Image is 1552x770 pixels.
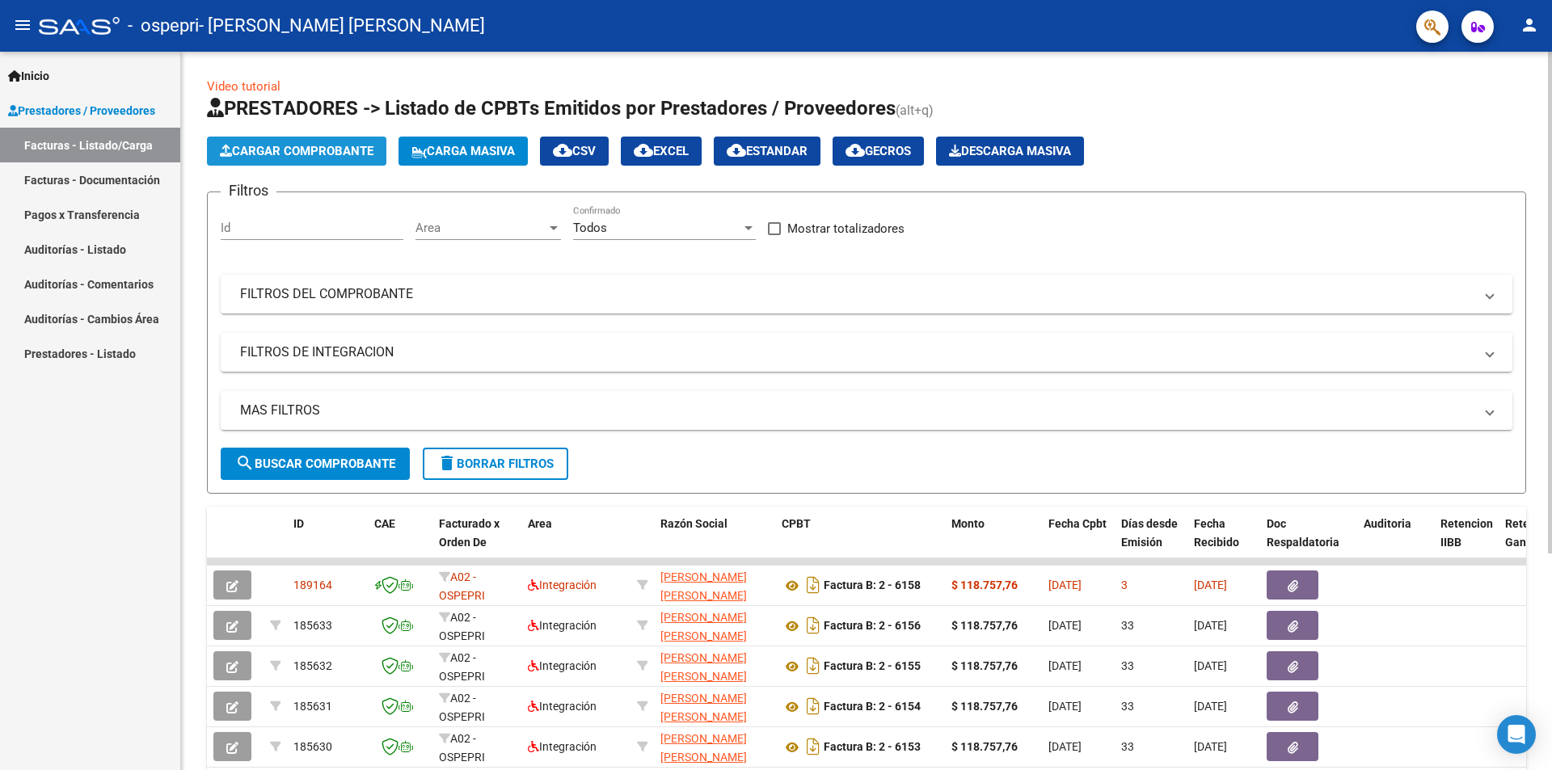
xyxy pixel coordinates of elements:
span: 33 [1121,700,1134,713]
span: [DATE] [1194,579,1227,591]
span: Gecros [846,144,911,158]
i: Descargar documento [803,653,824,679]
datatable-header-cell: Días desde Emisión [1115,507,1187,578]
datatable-header-cell: Fecha Recibido [1187,507,1260,578]
span: Mostrar totalizadores [787,219,905,238]
span: Fecha Cpbt [1048,517,1107,530]
span: Buscar Comprobante [235,457,395,471]
mat-expansion-panel-header: FILTROS DE INTEGRACION [221,333,1512,372]
mat-panel-title: MAS FILTROS [240,402,1474,419]
mat-icon: person [1520,15,1539,35]
datatable-header-cell: Area [521,507,630,578]
span: [DATE] [1194,619,1227,632]
span: [DATE] [1048,740,1082,753]
mat-icon: cloud_download [553,141,572,160]
span: 33 [1121,740,1134,753]
span: Facturado x Orden De [439,517,500,549]
a: Video tutorial [207,79,280,94]
strong: $ 118.757,76 [951,579,1018,591]
datatable-header-cell: Razón Social [654,507,775,578]
span: Fecha Recibido [1194,517,1239,549]
i: Descargar documento [803,734,824,759]
button: Gecros [833,137,924,166]
span: [DATE] [1194,700,1227,713]
div: 27061483395 [660,568,769,602]
span: Todos [573,221,607,235]
i: Descargar documento [803,572,824,598]
span: Integración [528,740,597,753]
span: Días desde Emisión [1121,517,1178,549]
span: [PERSON_NAME] [PERSON_NAME] [660,732,747,764]
datatable-header-cell: Auditoria [1357,507,1434,578]
span: Integración [528,619,597,632]
div: 27061483395 [660,608,769,642]
strong: $ 118.757,76 [951,700,1018,713]
span: 185631 [293,700,332,713]
span: Retencion IIBB [1440,517,1493,549]
span: [DATE] [1048,659,1082,672]
span: Integración [528,579,597,591]
mat-expansion-panel-header: FILTROS DEL COMPROBANTE [221,275,1512,313]
span: Inicio [8,67,49,85]
mat-icon: search [235,453,255,473]
span: CSV [553,144,596,158]
strong: Factura B: 2 - 6156 [824,620,921,633]
strong: Factura B: 2 - 6153 [824,741,921,754]
span: CAE [374,517,395,530]
mat-icon: menu [13,15,32,35]
span: Estandar [727,144,808,158]
span: [PERSON_NAME] [PERSON_NAME] [660,611,747,642]
div: Open Intercom Messenger [1497,715,1536,754]
button: Buscar Comprobante [221,448,410,480]
h3: Filtros [221,179,276,202]
button: Estandar [714,137,820,166]
button: Borrar Filtros [423,448,568,480]
button: Descarga Masiva [936,137,1084,166]
span: 33 [1121,659,1134,672]
span: A02 - OSPEPRI [439,651,485,683]
datatable-header-cell: ID [287,507,368,578]
span: A02 - OSPEPRI [439,732,485,764]
mat-icon: cloud_download [846,141,865,160]
span: (alt+q) [896,103,934,118]
mat-icon: cloud_download [634,141,653,160]
span: [DATE] [1194,659,1227,672]
div: 27061483395 [660,689,769,723]
span: 185632 [293,659,332,672]
span: [PERSON_NAME] [PERSON_NAME] [660,651,747,683]
strong: Factura B: 2 - 6158 [824,579,921,592]
mat-icon: cloud_download [727,141,746,160]
div: 27061483395 [660,649,769,683]
span: Borrar Filtros [437,457,554,471]
datatable-header-cell: Doc Respaldatoria [1260,507,1357,578]
span: [PERSON_NAME] [PERSON_NAME] [660,692,747,723]
strong: $ 118.757,76 [951,740,1018,753]
span: A02 - OSPEPRI [439,611,485,642]
span: A02 - OSPEPRI [439,570,485,602]
strong: $ 118.757,76 [951,619,1018,632]
mat-expansion-panel-header: MAS FILTROS [221,391,1512,430]
span: 33 [1121,619,1134,632]
mat-panel-title: FILTROS DEL COMPROBANTE [240,285,1474,303]
mat-icon: delete [437,453,457,473]
span: A02 - OSPEPRI [439,692,485,723]
span: [DATE] [1194,740,1227,753]
datatable-header-cell: Facturado x Orden De [432,507,521,578]
i: Descargar documento [803,693,824,719]
button: EXCEL [621,137,702,166]
span: [DATE] [1048,700,1082,713]
span: Monto [951,517,985,530]
button: Cargar Comprobante [207,137,386,166]
mat-panel-title: FILTROS DE INTEGRACION [240,343,1474,361]
span: 3 [1121,579,1128,591]
span: Integración [528,659,597,672]
strong: Factura B: 2 - 6154 [824,701,921,713]
span: PRESTADORES -> Listado de CPBTs Emitidos por Prestadores / Proveedores [207,97,896,120]
span: [DATE] [1048,619,1082,632]
span: Auditoria [1364,517,1411,530]
span: 189164 [293,579,332,591]
span: [DATE] [1048,579,1082,591]
app-download-masive: Descarga masiva de comprobantes (adjuntos) [936,137,1084,166]
span: Doc Respaldatoria [1267,517,1339,549]
span: - ospepri [128,8,199,44]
